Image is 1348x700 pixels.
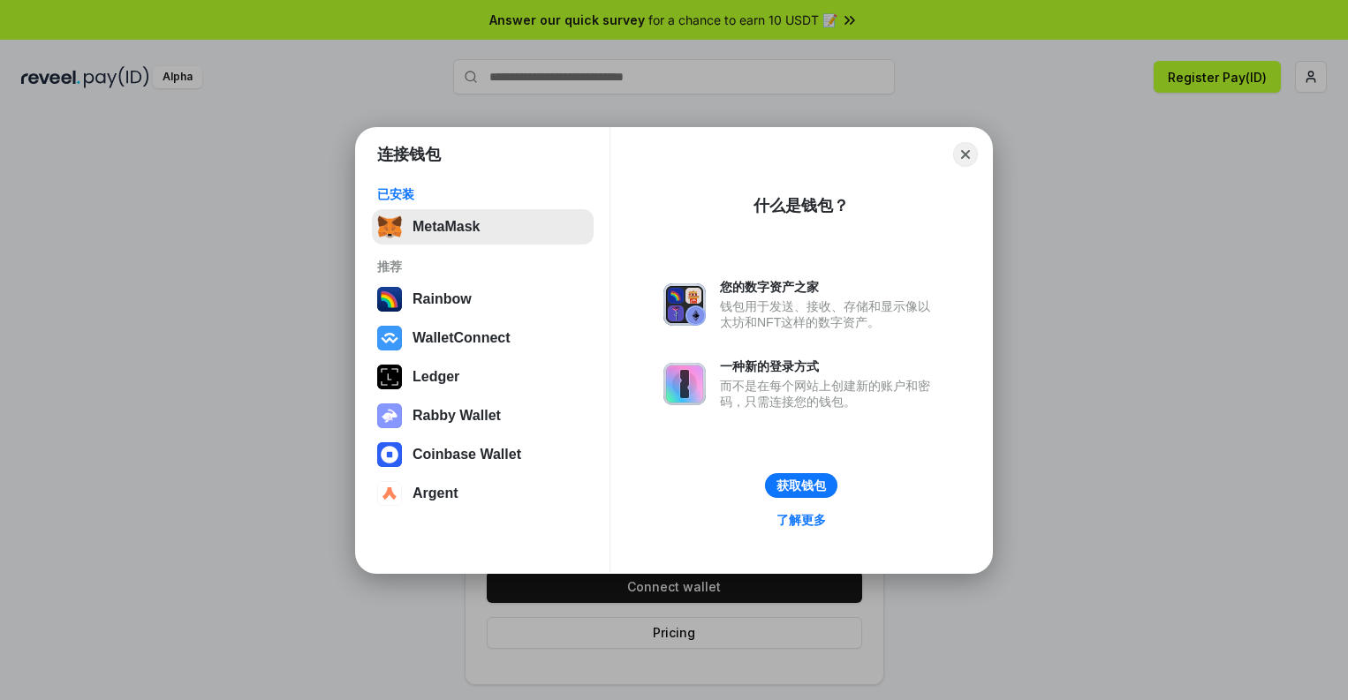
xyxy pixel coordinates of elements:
div: WalletConnect [413,330,511,346]
img: svg+xml,%3Csvg%20fill%3D%22none%22%20height%3D%2233%22%20viewBox%3D%220%200%2035%2033%22%20width%... [377,215,402,239]
h1: 连接钱包 [377,144,441,165]
img: svg+xml,%3Csvg%20xmlns%3D%22http%3A%2F%2Fwww.w3.org%2F2000%2Fsvg%22%20width%3D%2228%22%20height%3... [377,365,402,389]
button: Rainbow [372,282,594,317]
button: MetaMask [372,209,594,245]
button: Coinbase Wallet [372,437,594,472]
img: svg+xml,%3Csvg%20width%3D%2228%22%20height%3D%2228%22%20viewBox%3D%220%200%2028%2028%22%20fill%3D... [377,442,402,467]
button: Ledger [372,359,594,395]
button: Close [953,142,978,167]
div: Rabby Wallet [413,408,501,424]
button: Rabby Wallet [372,398,594,433]
div: 获取钱包 [776,478,826,493]
img: svg+xml,%3Csvg%20xmlns%3D%22http%3A%2F%2Fwww.w3.org%2F2000%2Fsvg%22%20fill%3D%22none%22%20viewBox... [663,363,706,405]
img: svg+xml,%3Csvg%20width%3D%2228%22%20height%3D%2228%22%20viewBox%3D%220%200%2028%2028%22%20fill%3D... [377,326,402,350]
img: svg+xml,%3Csvg%20width%3D%22120%22%20height%3D%22120%22%20viewBox%3D%220%200%20120%20120%22%20fil... [377,287,402,312]
div: 了解更多 [776,512,826,528]
img: svg+xml,%3Csvg%20xmlns%3D%22http%3A%2F%2Fwww.w3.org%2F2000%2Fsvg%22%20fill%3D%22none%22%20viewBox... [377,403,402,428]
div: 推荐 [377,259,588,275]
div: Argent [413,485,458,501]
img: svg+xml,%3Csvg%20width%3D%2228%22%20height%3D%2228%22%20viewBox%3D%220%200%2028%2028%22%20fill%3D... [377,481,402,506]
div: 什么是钱包？ [754,195,849,216]
img: svg+xml,%3Csvg%20xmlns%3D%22http%3A%2F%2Fwww.w3.org%2F2000%2Fsvg%22%20fill%3D%22none%22%20viewBox... [663,283,706,326]
div: Rainbow [413,291,472,307]
div: 钱包用于发送、接收、存储和显示像以太坊和NFT这样的数字资产。 [720,298,939,330]
div: MetaMask [413,219,480,235]
div: 一种新的登录方式 [720,358,939,374]
button: Argent [372,476,594,511]
button: WalletConnect [372,320,594,356]
div: Ledger [413,369,459,385]
a: 了解更多 [766,508,837,531]
div: Coinbase Wallet [413,447,521,463]
div: 而不是在每个网站上创建新的账户和密码，只需连接您的钱包。 [720,378,939,410]
button: 获取钱包 [765,473,837,498]
div: 已安装 [377,186,588,202]
div: 您的数字资产之家 [720,279,939,295]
